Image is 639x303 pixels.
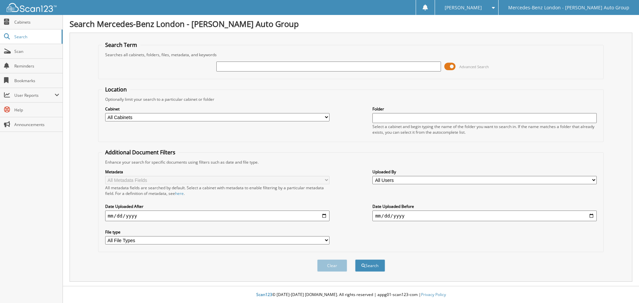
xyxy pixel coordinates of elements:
div: Select a cabinet and begin typing the name of the folder you want to search in. If the name match... [372,124,597,135]
img: scan123-logo-white.svg [7,3,57,12]
input: end [372,211,597,221]
label: Date Uploaded Before [372,204,597,209]
a: Privacy Policy [421,292,446,297]
div: © [DATE]-[DATE] [DOMAIN_NAME]. All rights reserved | appg01-scan123-com | [63,287,639,303]
label: Folder [372,106,597,112]
button: Clear [317,259,347,272]
a: here [175,191,184,196]
label: File type [105,229,329,235]
div: Searches all cabinets, folders, files, metadata, and keywords [102,52,600,58]
span: User Reports [14,92,55,98]
div: All metadata fields are searched by default. Select a cabinet with metadata to enable filtering b... [105,185,329,196]
legend: Additional Document Filters [102,149,179,156]
span: Advanced Search [459,64,489,69]
span: [PERSON_NAME] [445,6,482,10]
legend: Search Term [102,41,140,49]
span: Scan123 [256,292,272,297]
span: Scan [14,49,59,54]
div: Optionally limit your search to a particular cabinet or folder [102,96,600,102]
legend: Location [102,86,130,93]
label: Uploaded By [372,169,597,175]
label: Date Uploaded After [105,204,329,209]
span: Reminders [14,63,59,69]
span: Cabinets [14,19,59,25]
input: start [105,211,329,221]
button: Search [355,259,385,272]
span: Mercedes-Benz London - [PERSON_NAME] Auto Group [508,6,629,10]
span: Help [14,107,59,113]
span: Bookmarks [14,78,59,83]
div: Enhance your search for specific documents using filters such as date and file type. [102,159,600,165]
span: Announcements [14,122,59,127]
span: Search [14,34,58,40]
label: Cabinet [105,106,329,112]
h1: Search Mercedes-Benz London - [PERSON_NAME] Auto Group [70,18,632,29]
label: Metadata [105,169,329,175]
